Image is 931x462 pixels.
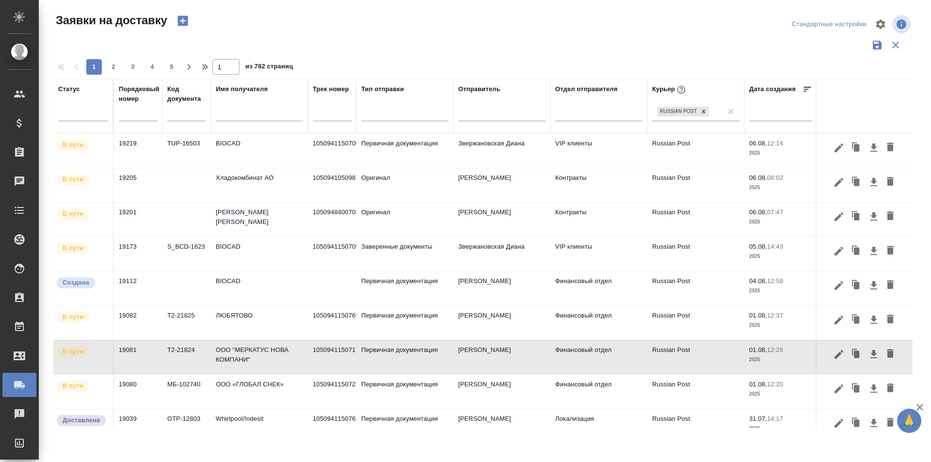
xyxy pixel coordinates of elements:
[647,237,744,271] td: Russian Post
[647,306,744,340] td: Russian Post
[831,276,847,295] button: Редактировать
[56,414,108,427] div: Документы доставлены, фактическая дата доставки проставиться автоматически
[749,84,796,94] div: Дата создания
[453,134,550,168] td: Звержановская Диана
[882,276,899,295] button: Удалить
[869,13,892,36] span: Настроить таблицу
[211,237,308,271] td: BIOCAD
[847,173,866,191] button: Клонировать
[56,139,108,152] div: Заявка принята в работу
[211,203,308,237] td: [PERSON_NAME] [PERSON_NAME]
[831,173,847,191] button: Редактировать
[167,84,206,104] div: Код документа
[63,243,83,253] p: В пути
[56,276,108,289] div: Новая заявка, еще не передана в работу
[749,140,767,147] p: 06.08,
[749,286,812,296] p: 2025
[831,242,847,260] button: Редактировать
[453,340,550,374] td: [PERSON_NAME]
[211,306,308,340] td: ЛЮБЯТОВО
[749,208,767,216] p: 06.08,
[866,276,882,295] button: Скачать
[356,375,453,409] td: Первичная документация
[56,380,108,393] div: Заявка принята в работу
[866,380,882,398] button: Скачать
[453,306,550,340] td: [PERSON_NAME]
[749,174,767,181] p: 06.08,
[767,381,783,388] p: 12:20
[886,36,905,54] button: Сбросить фильтры
[125,59,141,75] button: 3
[749,312,767,319] p: 01.08,
[767,346,783,353] p: 12:28
[866,345,882,364] button: Скачать
[831,414,847,432] button: Редактировать
[767,140,783,147] p: 12:14
[749,381,767,388] p: 01.08,
[882,207,899,226] button: Удалить
[882,311,899,329] button: Удалить
[767,243,783,250] p: 14:43
[53,13,167,28] span: Заявки на доставку
[144,59,160,75] button: 4
[892,15,913,33] span: Посмотреть информацию
[647,271,744,305] td: Russian Post
[847,345,866,364] button: Клонировать
[675,83,688,96] button: При выборе курьера статус заявки автоматически поменяется на «Принята»
[162,134,211,168] td: TUP-16503
[211,375,308,409] td: ООО «ГЛОБАЛ СНЕК»
[63,381,83,391] p: В пути
[162,306,211,340] td: Т2-21825
[56,242,108,255] div: Заявка принята в работу
[831,207,847,226] button: Редактировать
[831,345,847,364] button: Редактировать
[308,409,356,443] td: 10509411507612
[847,207,866,226] button: Клонировать
[216,84,268,94] div: Имя получателя
[652,83,688,96] div: Курьер
[63,140,83,150] p: В пути
[58,84,80,94] div: Статус
[901,411,917,431] span: 🙏
[831,311,847,329] button: Редактировать
[453,168,550,202] td: [PERSON_NAME]
[56,311,108,324] div: Заявка принята в работу
[56,345,108,358] div: Заявка принята в работу
[847,276,866,295] button: Клонировать
[550,168,647,202] td: Контракты
[550,409,647,443] td: Локализация
[63,209,83,219] p: В пути
[550,340,647,374] td: Финансовый отдел
[656,106,710,118] div: Russian Post
[356,340,453,374] td: Первичная документация
[647,203,744,237] td: Russian Post
[356,306,453,340] td: Первичная документация
[114,306,162,340] td: 19082
[164,59,179,75] button: 5
[897,409,921,433] button: 🙏
[647,340,744,374] td: Russian Post
[211,168,308,202] td: Хладокомбинат АО
[119,84,160,104] div: Порядковый номер
[550,271,647,305] td: Финансовый отдел
[144,62,160,72] span: 4
[162,237,211,271] td: S_BCD-1623
[866,414,882,432] button: Скачать
[647,375,744,409] td: Russian Post
[308,340,356,374] td: 10509411507179
[882,139,899,157] button: Удалить
[171,13,194,29] button: Создать
[308,237,356,271] td: 10509411507094
[868,36,886,54] button: Сохранить фильтры
[767,174,783,181] p: 08:02
[749,346,767,353] p: 01.08,
[162,375,211,409] td: МБ-102740
[125,62,141,72] span: 3
[749,252,812,261] p: 2025
[114,409,162,443] td: 19039
[555,84,617,94] div: Отдел отправителя
[749,415,767,422] p: 31.07,
[749,355,812,365] p: 2025
[56,207,108,221] div: Заявка принята в работу
[550,203,647,237] td: Контракты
